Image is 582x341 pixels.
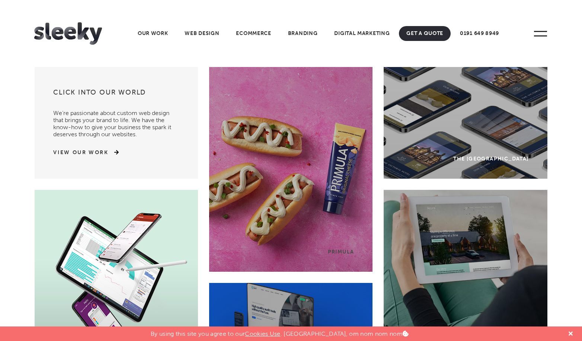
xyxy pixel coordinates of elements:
[453,26,506,41] a: 0191 649 8949
[34,22,102,45] img: Sleeky Web Design Newcastle
[209,67,372,272] a: Primula
[328,249,354,255] div: Primula
[53,102,179,138] p: We’re passionate about custom web design that brings your brand to life. We have the know-how to ...
[384,67,547,179] a: The [GEOGRAPHIC_DATA]
[151,326,409,337] p: By using this site you agree to our . [GEOGRAPHIC_DATA], om nom nom nom
[53,88,179,102] h3: Click into our world
[53,149,109,156] a: View Our Work
[130,26,176,41] a: Our Work
[228,26,278,41] a: Ecommerce
[399,26,451,41] a: Get A Quote
[327,26,397,41] a: Digital Marketing
[109,150,119,155] img: arrow
[245,330,281,337] a: Cookies Use
[453,156,528,162] div: The [GEOGRAPHIC_DATA]
[281,26,325,41] a: Branding
[177,26,227,41] a: Web Design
